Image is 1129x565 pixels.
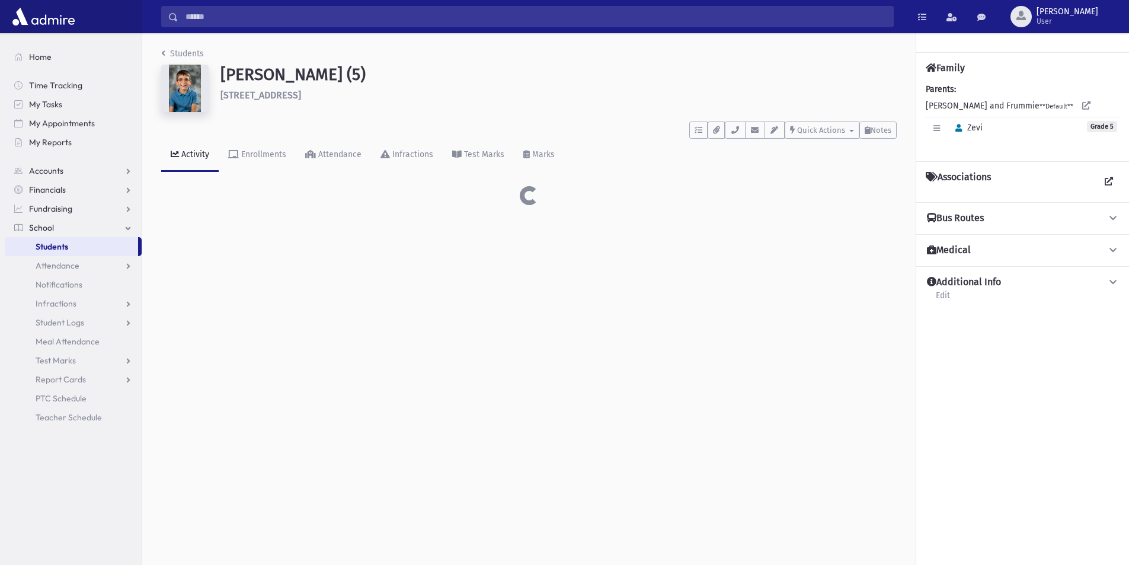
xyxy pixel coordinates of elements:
span: Financials [29,184,66,195]
span: Meal Attendance [36,336,100,347]
span: Zevi [950,123,983,133]
a: Fundraising [5,199,142,218]
div: Marks [530,149,555,159]
a: Test Marks [5,351,142,370]
button: Notes [859,122,897,139]
div: Test Marks [462,149,504,159]
span: School [29,222,54,233]
a: School [5,218,142,237]
button: Bus Routes [926,212,1120,225]
b: Parents: [926,84,956,94]
h6: [STREET_ADDRESS] [220,90,897,101]
span: Test Marks [36,355,76,366]
span: Quick Actions [797,126,845,135]
a: Infractions [371,139,443,172]
img: AdmirePro [9,5,78,28]
a: My Reports [5,133,142,152]
a: Notifications [5,275,142,294]
a: Report Cards [5,370,142,389]
h4: Associations [926,171,991,193]
a: View all Associations [1098,171,1120,193]
a: Activity [161,139,219,172]
span: Fundraising [29,203,72,214]
a: Attendance [296,139,371,172]
a: Infractions [5,294,142,313]
h4: Family [926,62,965,74]
button: Additional Info [926,276,1120,289]
span: My Tasks [29,99,62,110]
span: My Reports [29,137,72,148]
a: Enrollments [219,139,296,172]
span: Notes [871,126,891,135]
span: Teacher Schedule [36,412,102,423]
a: Student Logs [5,313,142,332]
a: Meal Attendance [5,332,142,351]
span: [PERSON_NAME] [1037,7,1098,17]
a: Teacher Schedule [5,408,142,427]
button: Medical [926,244,1120,257]
span: PTC Schedule [36,393,87,404]
span: Student Logs [36,317,84,328]
span: Accounts [29,165,63,176]
span: Report Cards [36,374,86,385]
span: Home [29,52,52,62]
h4: Bus Routes [927,212,984,225]
a: My Tasks [5,95,142,114]
a: PTC Schedule [5,389,142,408]
div: Enrollments [239,149,286,159]
a: Attendance [5,256,142,275]
a: Marks [514,139,564,172]
span: Time Tracking [29,80,82,91]
button: Quick Actions [785,122,859,139]
a: My Appointments [5,114,142,133]
nav: breadcrumb [161,47,204,65]
h4: Medical [927,244,971,257]
a: Students [5,237,138,256]
a: Students [161,49,204,59]
div: Activity [179,149,209,159]
a: Time Tracking [5,76,142,95]
a: Accounts [5,161,142,180]
span: Attendance [36,260,79,271]
div: Infractions [390,149,433,159]
input: Search [178,6,893,27]
span: My Appointments [29,118,95,129]
a: Test Marks [443,139,514,172]
span: Notifications [36,279,82,290]
span: Students [36,241,68,252]
div: [PERSON_NAME] and Frummie [926,83,1120,152]
a: Edit [935,289,951,310]
div: Attendance [316,149,362,159]
span: Grade 5 [1087,121,1117,132]
span: Infractions [36,298,76,309]
a: Financials [5,180,142,199]
h1: [PERSON_NAME] (5) [220,65,897,85]
span: User [1037,17,1098,26]
a: Home [5,47,142,66]
h4: Additional Info [927,276,1001,289]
